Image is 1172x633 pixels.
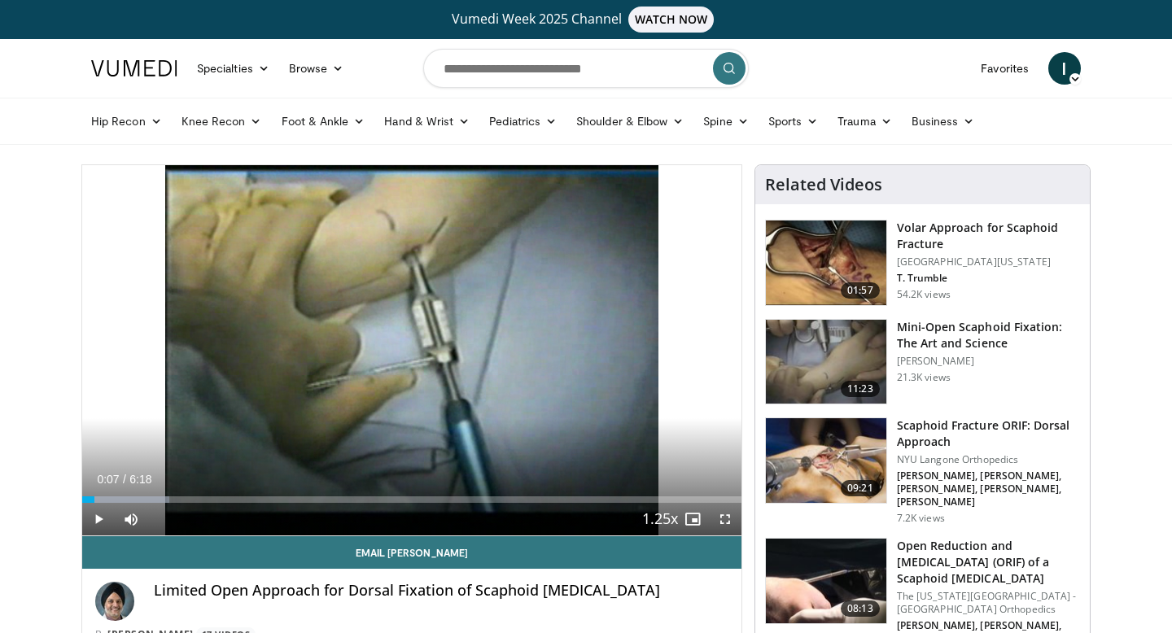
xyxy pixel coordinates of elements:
a: Foot & Ankle [272,105,375,138]
img: Avatar [95,582,134,621]
a: Browse [279,52,354,85]
a: Spine [693,105,758,138]
p: NYU Langone Orthopedics [897,453,1080,466]
span: 0:07 [97,473,119,486]
a: Specialties [187,52,279,85]
button: Enable picture-in-picture mode [676,503,709,535]
a: Pediatrics [479,105,566,138]
input: Search topics, interventions [423,49,749,88]
p: T. Trumble [897,272,1080,285]
button: Fullscreen [709,503,741,535]
p: 54.2K views [897,288,951,301]
img: 77ce367d-3479-4283-9ae2-dfa1edb86cf6.jpg.150x105_q85_crop-smart_upscale.jpg [766,418,886,503]
h3: Open Reduction and [MEDICAL_DATA] (ORIF) of a Scaphoid [MEDICAL_DATA] [897,538,1080,587]
p: 7.2K views [897,512,945,525]
h4: Related Videos [765,175,882,194]
a: Hand & Wrist [374,105,479,138]
a: 01:57 Volar Approach for Scaphoid Fracture [GEOGRAPHIC_DATA][US_STATE] T. Trumble 54.2K views [765,220,1080,306]
a: 11:23 Mini-Open Scaphoid Fixation: The Art and Science [PERSON_NAME] 21.3K views [765,319,1080,405]
a: Business [902,105,985,138]
span: 6:18 [129,473,151,486]
button: Mute [115,503,147,535]
a: Favorites [971,52,1039,85]
a: Email [PERSON_NAME] [82,536,741,569]
h3: Mini-Open Scaphoid Fixation: The Art and Science [897,319,1080,351]
h3: Volar Approach for Scaphoid Fracture [897,220,1080,252]
a: Hip Recon [81,105,172,138]
span: 09:21 [841,480,880,496]
span: / [123,473,126,486]
button: Playback Rate [644,503,676,535]
h3: Scaphoid Fracture ORIF: Dorsal Approach [897,417,1080,450]
a: I [1048,52,1081,85]
a: Sports [759,105,829,138]
span: 11:23 [841,381,880,397]
img: 9e8d4ce5-5cf9-4f64-b223-8a8a66678819.150x105_q85_crop-smart_upscale.jpg [766,539,886,623]
div: Progress Bar [82,496,741,503]
p: The [US_STATE][GEOGRAPHIC_DATA] - [GEOGRAPHIC_DATA] Orthopedics [897,590,1080,616]
p: [GEOGRAPHIC_DATA][US_STATE] [897,255,1080,268]
h4: Limited Open Approach for Dorsal Fixation of Scaphoid [MEDICAL_DATA] [154,582,728,600]
a: 09:21 Scaphoid Fracture ORIF: Dorsal Approach NYU Langone Orthopedics [PERSON_NAME], [PERSON_NAME... [765,417,1080,525]
button: Play [82,503,115,535]
img: Picture_4_4_3.png.150x105_q85_crop-smart_upscale.jpg [766,220,886,305]
video-js: Video Player [82,165,741,536]
p: 21.3K views [897,371,951,384]
img: Screen_shot_2010-09-13_at_9.16.13_PM_2.png.150x105_q85_crop-smart_upscale.jpg [766,320,886,404]
img: VuMedi Logo [91,60,177,76]
a: Trauma [828,105,902,138]
p: [PERSON_NAME] [897,355,1080,368]
p: [PERSON_NAME], [PERSON_NAME], [PERSON_NAME], [PERSON_NAME], [PERSON_NAME] [897,469,1080,509]
span: WATCH NOW [628,7,715,33]
span: 01:57 [841,282,880,299]
a: Vumedi Week 2025 ChannelWATCH NOW [94,7,1078,33]
a: Shoulder & Elbow [566,105,693,138]
a: Knee Recon [172,105,272,138]
span: 08:13 [841,600,880,617]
